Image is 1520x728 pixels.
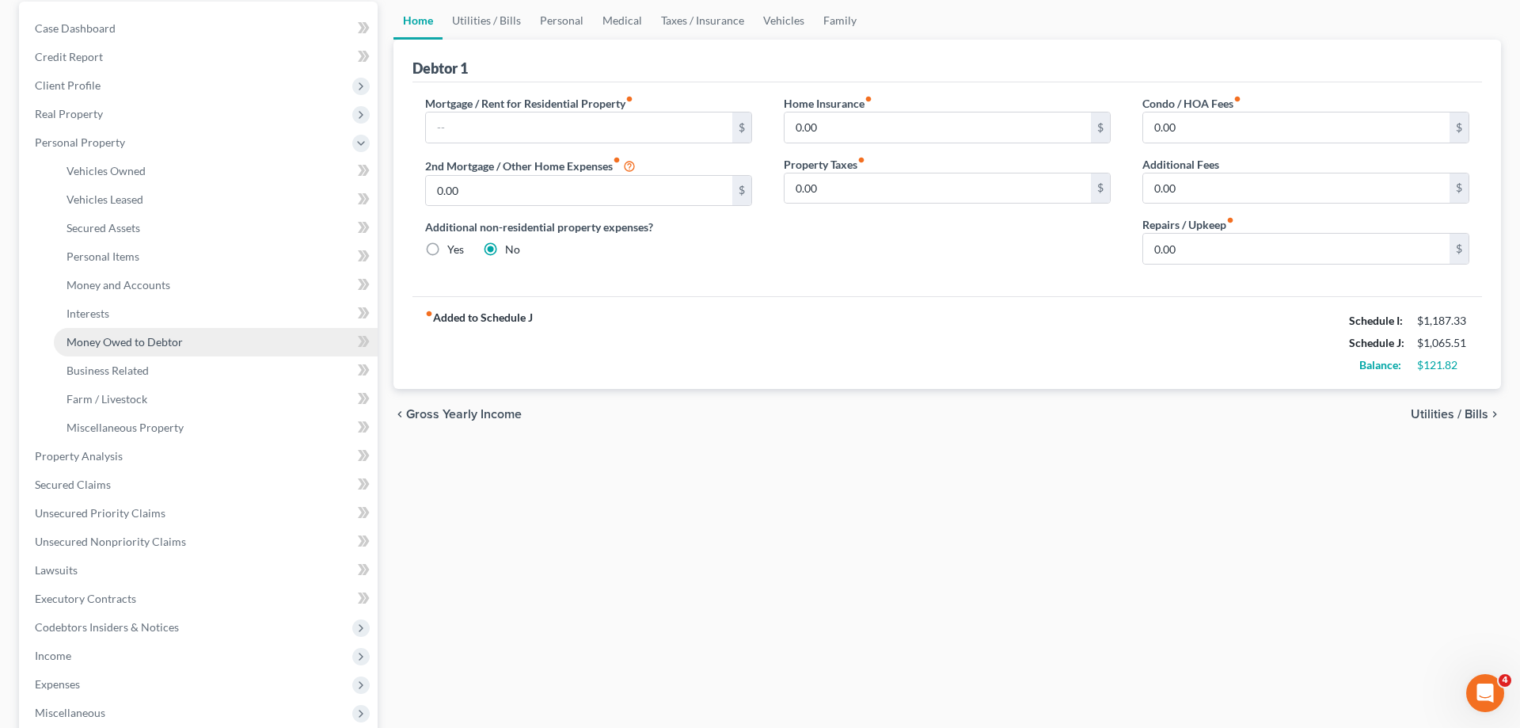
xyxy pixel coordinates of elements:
[625,95,633,103] i: fiber_manual_record
[35,449,123,463] span: Property Analysis
[54,328,378,356] a: Money Owed to Debtor
[35,677,80,691] span: Expenses
[1359,358,1401,372] strong: Balance:
[732,112,751,143] div: $
[66,364,149,377] span: Business Related
[754,2,814,40] a: Vehicles
[785,112,1091,143] input: --
[35,563,78,577] span: Lawsuits
[35,506,165,520] span: Unsecured Priority Claims
[54,299,378,328] a: Interests
[22,556,378,585] a: Lawsuits
[1488,408,1501,421] i: chevron_right
[35,592,136,605] span: Executory Contracts
[1226,216,1234,224] i: fiber_manual_record
[406,408,522,421] span: Gross Yearly Income
[505,242,520,257] label: No
[1233,95,1241,103] i: fiber_manual_record
[425,310,533,376] strong: Added to Schedule J
[66,421,184,434] span: Miscellaneous Property
[22,499,378,528] a: Unsecured Priority Claims
[22,43,378,71] a: Credit Report
[54,356,378,385] a: Business Related
[35,478,111,491] span: Secured Claims
[425,156,636,175] label: 2nd Mortgage / Other Home Expenses
[426,112,732,143] input: --
[443,2,530,40] a: Utilities / Bills
[425,95,633,112] label: Mortgage / Rent for Residential Property
[66,192,143,206] span: Vehicles Leased
[66,392,147,406] span: Farm / Livestock
[35,535,186,548] span: Unsecured Nonpriority Claims
[35,78,101,92] span: Client Profile
[66,307,109,320] span: Interests
[785,173,1091,204] input: --
[530,2,593,40] a: Personal
[22,585,378,613] a: Executory Contracts
[22,14,378,43] a: Case Dashboard
[1143,173,1450,204] input: --
[732,176,751,206] div: $
[1143,234,1450,264] input: --
[447,242,464,257] label: Yes
[593,2,652,40] a: Medical
[54,271,378,299] a: Money and Accounts
[393,408,522,421] button: chevron_left Gross Yearly Income
[1349,314,1403,327] strong: Schedule I:
[613,156,621,164] i: fiber_manual_record
[652,2,754,40] a: Taxes / Insurance
[393,2,443,40] a: Home
[1417,335,1469,351] div: $1,065.51
[412,59,468,78] div: Debtor 1
[814,2,866,40] a: Family
[54,414,378,442] a: Miscellaneous Property
[35,135,125,149] span: Personal Property
[54,185,378,214] a: Vehicles Leased
[784,95,872,112] label: Home Insurance
[426,176,732,206] input: --
[1450,234,1469,264] div: $
[66,221,140,234] span: Secured Assets
[1091,173,1110,204] div: $
[66,278,170,292] span: Money and Accounts
[425,310,433,318] i: fiber_manual_record
[54,242,378,271] a: Personal Items
[1450,173,1469,204] div: $
[35,649,71,662] span: Income
[22,471,378,499] a: Secured Claims
[22,528,378,556] a: Unsecured Nonpriority Claims
[54,214,378,242] a: Secured Assets
[1417,313,1469,329] div: $1,187.33
[1411,408,1501,421] button: Utilities / Bills chevron_right
[393,408,406,421] i: chevron_left
[1349,336,1404,349] strong: Schedule J:
[425,219,752,235] label: Additional non-residential property expenses?
[784,156,865,173] label: Property Taxes
[1143,112,1450,143] input: --
[35,620,179,634] span: Codebtors Insiders & Notices
[1091,112,1110,143] div: $
[35,706,105,719] span: Miscellaneous
[1417,357,1469,373] div: $121.82
[66,335,183,349] span: Money Owed to Debtor
[857,156,865,164] i: fiber_manual_record
[35,107,103,120] span: Real Property
[66,164,146,177] span: Vehicles Owned
[1142,95,1241,112] label: Condo / HOA Fees
[1499,674,1511,687] span: 4
[66,250,139,263] span: Personal Items
[1142,216,1234,233] label: Repairs / Upkeep
[1450,112,1469,143] div: $
[54,385,378,414] a: Farm / Livestock
[1466,674,1504,712] iframe: Intercom live chat
[22,442,378,471] a: Property Analysis
[35,50,103,63] span: Credit Report
[864,95,872,103] i: fiber_manual_record
[1411,408,1488,421] span: Utilities / Bills
[35,21,116,35] span: Case Dashboard
[54,157,378,185] a: Vehicles Owned
[1142,156,1219,173] label: Additional Fees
